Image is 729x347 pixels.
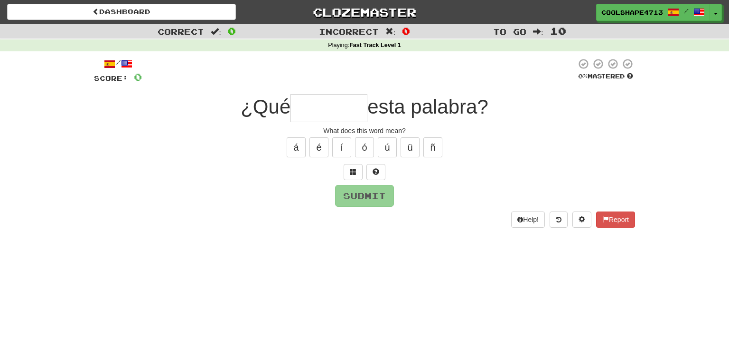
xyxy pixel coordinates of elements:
button: ú [378,137,397,157]
button: ü [401,137,420,157]
a: Dashboard [7,4,236,20]
button: é [309,137,328,157]
span: : [211,28,221,36]
button: á [287,137,306,157]
button: Single letter hint - you only get 1 per sentence and score half the points! alt+h [366,164,385,180]
button: ñ [423,137,442,157]
button: Help! [511,212,545,228]
span: 0 % [578,72,588,80]
button: Switch sentence to multiple choice alt+p [344,164,363,180]
span: 10 [550,25,566,37]
div: / [94,58,142,70]
a: Clozemaster [250,4,479,20]
span: Incorrect [319,27,379,36]
button: í [332,137,351,157]
span: Correct [158,27,204,36]
div: Mastered [576,72,635,81]
span: 0 [134,71,142,83]
a: CoolShape4713 / [596,4,710,21]
span: CoolShape4713 [601,8,663,17]
div: What does this word mean? [94,126,635,135]
span: 0 [402,25,410,37]
span: 0 [228,25,236,37]
span: : [385,28,396,36]
button: Report [596,212,635,228]
span: esta palabra? [367,96,488,118]
span: To go [493,27,526,36]
span: Score: [94,74,128,82]
span: / [684,8,689,14]
button: Round history (alt+y) [550,212,568,228]
span: ¿Qué [241,96,290,118]
button: Submit [335,185,394,207]
span: : [533,28,543,36]
button: ó [355,137,374,157]
strong: Fast Track Level 1 [349,42,401,48]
